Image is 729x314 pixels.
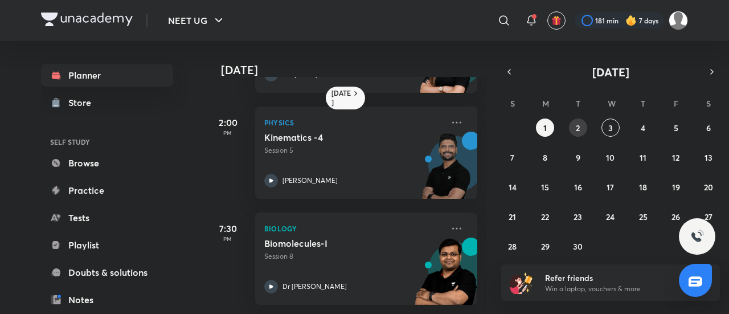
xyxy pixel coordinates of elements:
[41,234,173,256] a: Playlist
[705,152,712,163] abbr: September 13, 2025
[625,15,637,26] img: streak
[205,222,251,235] h5: 7:30
[205,116,251,129] h5: 2:00
[536,119,554,137] button: September 1, 2025
[634,178,652,196] button: September 18, 2025
[282,282,347,292] p: Dr [PERSON_NAME]
[264,132,406,143] h5: Kinematics -4
[41,132,173,152] h6: SELF STUDY
[503,148,522,166] button: September 7, 2025
[510,271,533,294] img: referral
[576,123,580,133] abbr: September 2, 2025
[161,9,232,32] button: NEET UG
[331,89,351,107] h6: [DATE]
[41,13,133,26] img: Company Logo
[705,211,712,222] abbr: September 27, 2025
[542,98,549,109] abbr: Monday
[536,178,554,196] button: September 15, 2025
[41,91,173,114] a: Store
[601,207,620,226] button: September 24, 2025
[536,237,554,255] button: September 29, 2025
[545,284,685,294] p: Win a laptop, vouchers & more
[503,237,522,255] button: September 28, 2025
[41,261,173,284] a: Doubts & solutions
[503,207,522,226] button: September 21, 2025
[699,119,718,137] button: September 6, 2025
[264,238,406,249] h5: Biomolecules-I
[704,182,713,193] abbr: September 20, 2025
[509,182,517,193] abbr: September 14, 2025
[674,123,678,133] abbr: September 5, 2025
[541,182,549,193] abbr: September 15, 2025
[508,241,517,252] abbr: September 28, 2025
[671,211,680,222] abbr: September 26, 2025
[221,63,489,77] h4: [DATE]
[601,119,620,137] button: September 3, 2025
[639,211,648,222] abbr: September 25, 2025
[641,123,645,133] abbr: September 4, 2025
[41,179,173,202] a: Practice
[510,152,514,163] abbr: September 7, 2025
[415,132,477,210] img: unacademy
[510,98,515,109] abbr: Sunday
[699,178,718,196] button: September 20, 2025
[569,119,587,137] button: September 2, 2025
[569,207,587,226] button: September 23, 2025
[634,148,652,166] button: September 11, 2025
[674,98,678,109] abbr: Friday
[669,11,688,30] img: Shristi Raj
[264,116,443,129] p: Physics
[569,178,587,196] button: September 16, 2025
[639,182,647,193] abbr: September 18, 2025
[576,152,580,163] abbr: September 9, 2025
[672,182,680,193] abbr: September 19, 2025
[601,178,620,196] button: September 17, 2025
[608,98,616,109] abbr: Wednesday
[503,178,522,196] button: September 14, 2025
[282,176,338,186] p: [PERSON_NAME]
[576,98,580,109] abbr: Tuesday
[640,152,646,163] abbr: September 11, 2025
[574,182,582,193] abbr: September 16, 2025
[536,207,554,226] button: September 22, 2025
[601,148,620,166] button: September 10, 2025
[536,148,554,166] button: September 8, 2025
[667,178,685,196] button: September 19, 2025
[41,13,133,29] a: Company Logo
[41,288,173,311] a: Notes
[509,211,516,222] abbr: September 21, 2025
[541,211,549,222] abbr: September 22, 2025
[517,64,704,80] button: [DATE]
[606,211,615,222] abbr: September 24, 2025
[608,123,613,133] abbr: September 3, 2025
[68,96,98,109] div: Store
[264,222,443,235] p: Biology
[573,241,583,252] abbr: September 30, 2025
[641,98,645,109] abbr: Thursday
[543,123,547,133] abbr: September 1, 2025
[699,148,718,166] button: September 13, 2025
[634,207,652,226] button: September 25, 2025
[569,148,587,166] button: September 9, 2025
[41,152,173,174] a: Browse
[264,251,443,262] p: Session 8
[667,148,685,166] button: September 12, 2025
[547,11,566,30] button: avatar
[41,64,173,87] a: Planner
[690,230,704,243] img: ttu
[551,15,562,26] img: avatar
[634,119,652,137] button: September 4, 2025
[41,206,173,229] a: Tests
[574,211,582,222] abbr: September 23, 2025
[569,237,587,255] button: September 30, 2025
[699,207,718,226] button: September 27, 2025
[264,145,443,156] p: Session 5
[667,119,685,137] button: September 5, 2025
[205,235,251,242] p: PM
[606,152,615,163] abbr: September 10, 2025
[672,152,679,163] abbr: September 12, 2025
[706,98,711,109] abbr: Saturday
[667,207,685,226] button: September 26, 2025
[541,241,550,252] abbr: September 29, 2025
[545,272,685,284] h6: Refer friends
